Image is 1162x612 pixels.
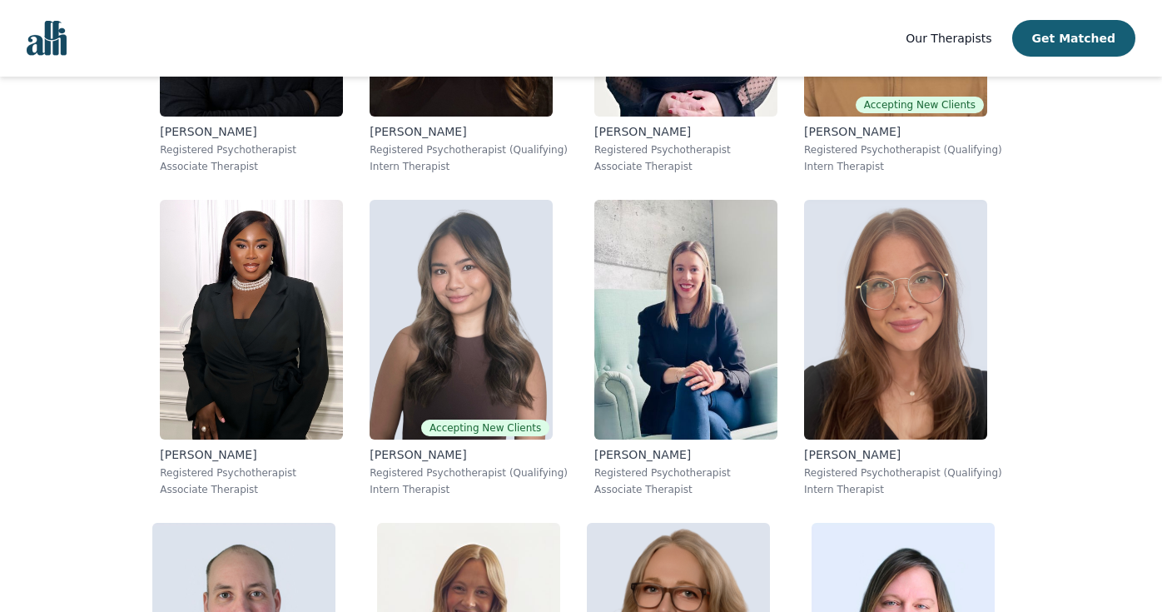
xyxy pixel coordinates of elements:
[804,466,1002,480] p: Registered Psychotherapist (Qualifying)
[160,160,343,173] p: Associate Therapist
[160,446,343,463] p: [PERSON_NAME]
[160,466,343,480] p: Registered Psychotherapist
[370,160,568,173] p: Intern Therapist
[160,123,343,140] p: [PERSON_NAME]
[804,160,1002,173] p: Intern Therapist
[804,483,1002,496] p: Intern Therapist
[594,483,777,496] p: Associate Therapist
[804,446,1002,463] p: [PERSON_NAME]
[421,420,549,436] span: Accepting New Clients
[160,143,343,157] p: Registered Psychotherapist
[27,21,67,56] img: alli logo
[804,143,1002,157] p: Registered Psychotherapist (Qualifying)
[370,483,568,496] p: Intern Therapist
[356,187,581,510] a: Noreen Clare_TibudanAccepting New Clients[PERSON_NAME]Registered Psychotherapist (Qualifying)Inte...
[594,123,777,140] p: [PERSON_NAME]
[594,466,777,480] p: Registered Psychotherapist
[791,187,1016,510] a: Jessica_Mckenna[PERSON_NAME]Registered Psychotherapist (Qualifying)Intern Therapist
[594,446,777,463] p: [PERSON_NAME]
[594,143,777,157] p: Registered Psychotherapist
[370,466,568,480] p: Registered Psychotherapist (Qualifying)
[856,97,984,113] span: Accepting New Clients
[370,143,568,157] p: Registered Psychotherapist (Qualifying)
[1012,20,1135,57] button: Get Matched
[594,160,777,173] p: Associate Therapist
[370,446,568,463] p: [PERSON_NAME]
[804,200,987,440] img: Jessica_Mckenna
[906,32,991,45] span: Our Therapists
[804,123,1002,140] p: [PERSON_NAME]
[370,200,553,440] img: Noreen Clare_Tibudan
[160,200,343,440] img: Senam_Bruce-Kemevor
[594,200,777,440] img: Andreann_Gosselin
[906,28,991,48] a: Our Therapists
[146,187,356,510] a: Senam_Bruce-Kemevor[PERSON_NAME]Registered PsychotherapistAssociate Therapist
[370,123,568,140] p: [PERSON_NAME]
[160,483,343,496] p: Associate Therapist
[581,187,791,510] a: Andreann_Gosselin[PERSON_NAME]Registered PsychotherapistAssociate Therapist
